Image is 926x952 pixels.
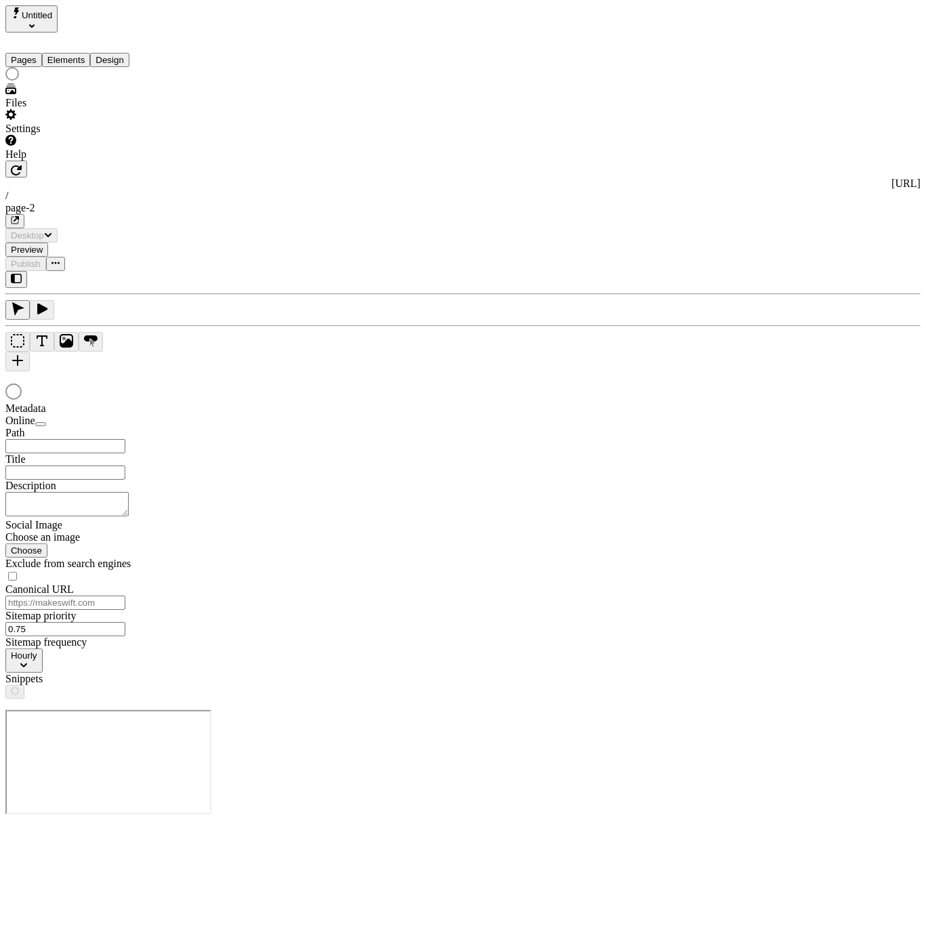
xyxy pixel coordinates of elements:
[5,531,168,543] div: Choose an image
[5,453,26,465] span: Title
[5,53,42,67] button: Pages
[5,190,921,202] div: /
[5,543,47,558] button: Choose
[5,480,56,491] span: Description
[5,519,62,531] span: Social Image
[11,259,41,269] span: Publish
[5,402,168,415] div: Metadata
[5,610,76,621] span: Sitemap priority
[5,427,24,438] span: Path
[5,415,35,426] span: Online
[5,148,168,161] div: Help
[79,332,103,352] button: Button
[90,53,129,67] button: Design
[5,332,30,352] button: Box
[54,332,79,352] button: Image
[5,97,168,109] div: Files
[5,710,211,814] iframe: Cookie Feature Detection
[11,245,43,255] span: Preview
[5,583,74,595] span: Canonical URL
[5,243,48,257] button: Preview
[30,332,54,352] button: Text
[11,230,44,241] span: Desktop
[42,53,91,67] button: Elements
[5,673,168,685] div: Snippets
[5,648,43,673] button: Hourly
[11,545,42,556] span: Choose
[5,202,921,214] div: page-2
[5,123,168,135] div: Settings
[5,257,46,271] button: Publish
[5,5,58,33] button: Select site
[5,636,87,648] span: Sitemap frequency
[5,228,58,243] button: Desktop
[5,558,131,569] span: Exclude from search engines
[5,596,125,610] input: https://makeswift.com
[22,10,52,20] span: Untitled
[11,650,37,661] span: Hourly
[5,178,921,190] div: [URL]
